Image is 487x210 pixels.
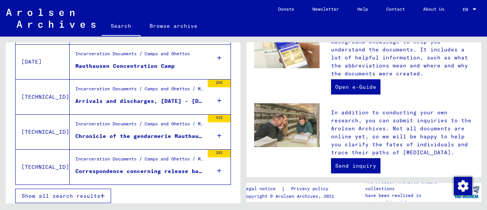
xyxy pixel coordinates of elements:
[243,193,337,200] p: Copyright © Arolsen Archives, 2021
[452,183,481,202] img: yv_logo.png
[16,79,70,114] td: [TECHNICAL_ID]
[331,158,380,173] a: Send inquiry
[15,189,111,203] button: Show all search results
[16,114,70,149] td: [TECHNICAL_ID]
[102,17,140,37] a: Search
[285,185,337,193] a: Privacy policy
[243,185,337,193] div: |
[208,115,231,122] div: 416
[75,50,190,61] div: Incarceration Documents / Camps and Ghettos
[331,30,474,78] p: The interactive e-Guide provides background knowledge to help you understand the documents. It in...
[22,192,100,199] span: Show all search results
[6,9,95,28] img: Arolsen_neg.svg
[75,132,204,140] div: Chronicle of the gendarmerie Mauthausen and correspondence; reports, correspondence and statement...
[365,178,452,192] p: The Arolsen Archives online collections
[140,17,207,35] a: Browse archive
[331,109,474,157] p: In addition to conducting your own research, you can submit inquiries to the Arolsen Archives. No...
[16,149,70,184] td: [TECHNICAL_ID]
[75,62,175,70] div: Mauthausen Concentration Camp
[454,176,472,195] div: Zustimmung ändern
[75,155,204,166] div: Incarceration Documents / Camps and Ghettos / Mauthausen Concentration Camp / General Information...
[75,97,204,105] div: Arrivals and discharges, [DATE] - [DATE]
[208,150,231,157] div: 282
[208,80,231,87] div: 202
[463,6,468,12] mat-select-trigger: EN
[454,177,472,195] img: Zustimmung ändern
[75,120,204,131] div: Incarceration Documents / Camps and Ghettos / Mauthausen Concentration Camp / General Information...
[243,185,282,193] a: Legal notice
[365,192,452,206] p: have been realized in partnership with
[16,44,70,79] td: [DATE]
[75,85,204,96] div: Incarceration Documents / Camps and Ghettos / Mauthausen Concentration Camp / General Information...
[254,103,320,147] img: inquiries.jpg
[331,79,380,95] a: Open e-Guide
[75,167,204,175] div: Correspondence concerning release bans, lists of names of SS-members, reports and testimonies con...
[254,24,320,68] img: eguide.jpg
